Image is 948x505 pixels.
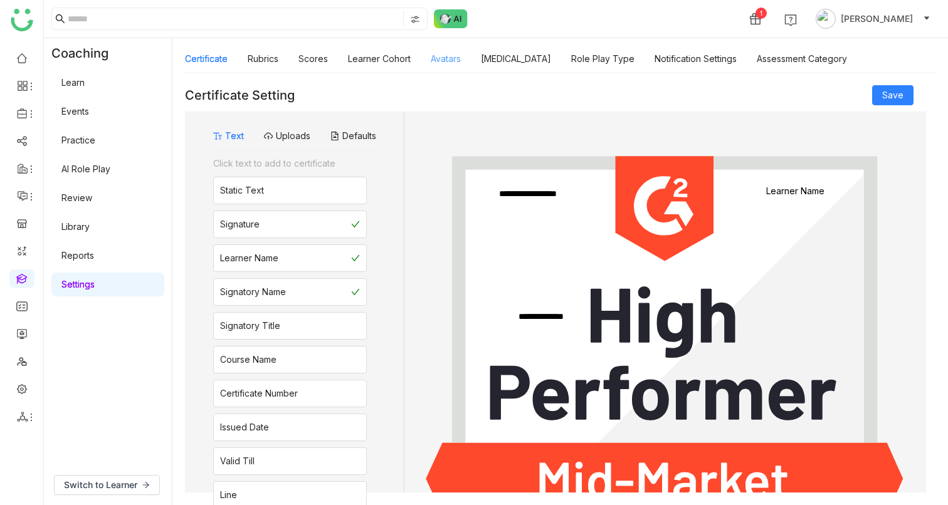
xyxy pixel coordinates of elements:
a: Role Play Type [571,53,635,64]
img: logo [11,9,33,31]
span: Save [882,88,903,102]
button: [PERSON_NAME] [813,9,933,29]
div: Click text to add to certificate [213,157,367,170]
div: Signature [220,217,260,231]
div: Course Name [220,353,276,367]
a: Library [61,221,90,232]
div: Valid Till [220,454,255,468]
div: Certificate Number [220,387,298,400]
a: Settings [61,279,95,289]
div: 1 [756,8,767,19]
a: Reports [61,250,94,261]
a: Events [61,106,89,117]
a: Assessment Category [757,53,847,64]
a: Practice [61,135,95,145]
span: [PERSON_NAME] [841,12,913,26]
a: Certificate [185,53,228,64]
a: Scores [298,53,328,64]
a: Rubrics [248,53,278,64]
a: Notification Settings [655,53,737,64]
div: Static Text [220,184,264,197]
div: Signatory Title [220,319,280,333]
div: Certificate Setting [185,88,295,103]
button: Defaults [330,129,376,143]
div: Line [220,488,237,502]
button: Text [213,129,244,143]
button: Save [872,85,914,105]
button: Uploads [264,129,310,143]
a: Learner Cohort [348,53,411,64]
a: Avatars [431,53,461,64]
div: Learner Name [220,251,278,265]
a: AI Role Play [61,164,110,174]
img: help.svg [784,14,797,26]
a: Learn [61,77,85,88]
a: Review [61,192,92,203]
div: Signatory Name [220,285,286,299]
img: avatar [816,9,836,29]
span: Switch to Learner [64,478,137,492]
div: Coaching [44,38,127,68]
gtmb-token-detail: Learner Name [734,185,856,196]
img: search-type.svg [410,14,420,24]
a: [MEDICAL_DATA] [481,53,551,64]
img: ask-buddy-normal.svg [434,9,468,28]
div: Issued Date [220,420,269,434]
button: Switch to Learner [54,475,160,495]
